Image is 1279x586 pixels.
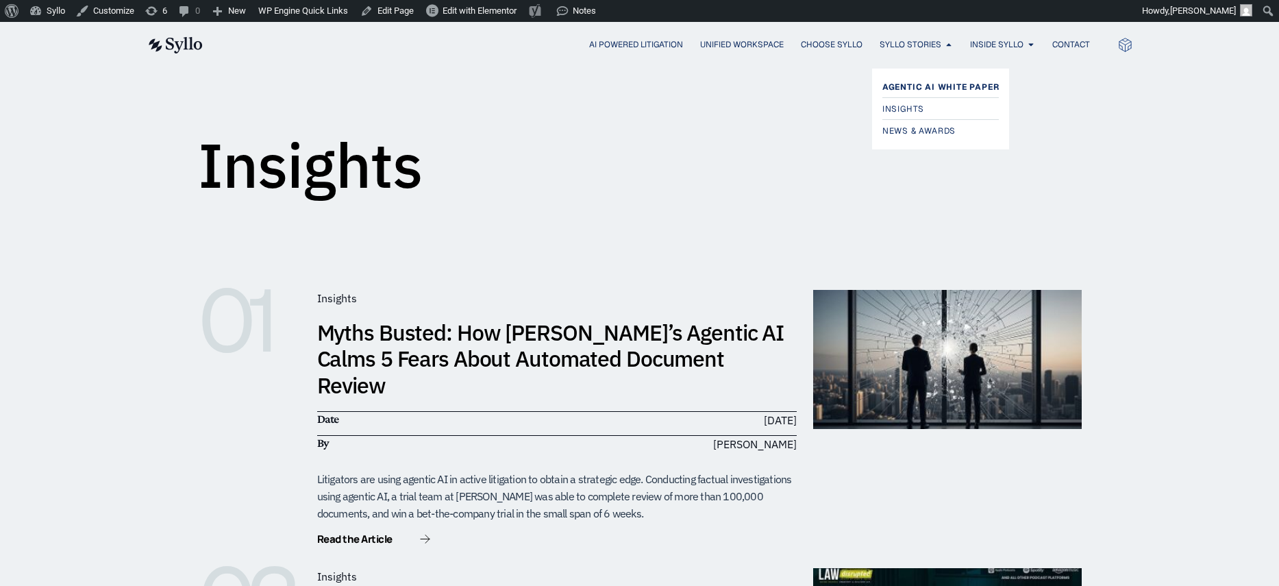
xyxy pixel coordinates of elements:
img: muthsBusted [813,290,1082,429]
span: Read the Article [317,534,393,544]
h6: Date [317,412,550,427]
img: syllo [147,37,203,53]
nav: Menu [230,38,1090,51]
h6: 01 [198,290,301,352]
div: Menu Toggle [230,38,1090,51]
a: Insights [882,101,999,117]
span: Insights [317,570,357,583]
a: Syllo Stories [880,38,941,51]
span: News & Awards [882,123,956,139]
span: Insights [317,291,357,305]
h6: By [317,436,550,451]
span: Insights [882,101,924,117]
a: AI Powered Litigation [589,38,683,51]
h1: Insights [198,134,423,196]
a: Myths Busted: How [PERSON_NAME]’s Agentic AI Calms 5 Fears About Automated Document Review [317,318,784,400]
div: Litigators are using agentic AI in active litigation to obtain a strategic edge. Conducting factu... [317,471,797,522]
a: Choose Syllo [801,38,862,51]
a: Agentic AI White Paper [882,79,999,95]
a: Read the Article [317,534,430,548]
a: News & Awards [882,123,999,139]
a: Inside Syllo [970,38,1023,51]
a: Unified Workspace [700,38,784,51]
span: [PERSON_NAME] [1170,5,1236,16]
time: [DATE] [764,413,797,427]
span: [PERSON_NAME] [713,436,797,452]
span: Edit with Elementor [443,5,517,16]
a: Contact [1052,38,1090,51]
